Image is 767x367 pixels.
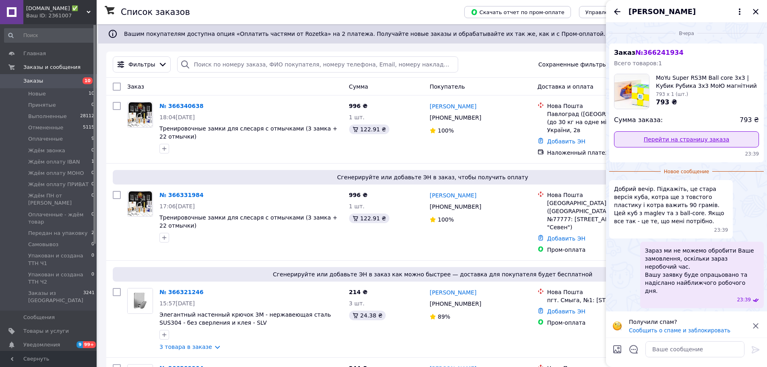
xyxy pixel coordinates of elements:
a: Тренировочные замки для слесаря с отмычками (3 замка + 22 отмычки) [159,125,337,140]
span: Ждём оплату ПРИВАТ [28,181,89,188]
span: 793 ₴ [656,98,677,106]
div: Нова Пошта [547,191,660,199]
span: 18:04[DATE] [159,114,195,120]
button: Сообщить о спаме и заблокировать [629,328,730,334]
div: 24.38 ₴ [349,311,386,320]
span: Сумма [349,83,368,90]
input: Поиск по номеру заказа, ФИО покупателя, номеру телефона, Email, номеру накладной [177,56,458,73]
span: Сгенерируйте или добавьте ЭН в заказ, чтобы получить оплату [116,173,749,181]
span: Упакован и создана ТТН Ч2 [28,271,91,286]
span: 23:39 11.10.2025 [714,227,728,234]
span: Уведомления [23,341,60,348]
div: Пром-оплата [547,246,660,254]
span: Товары и услуги [23,328,69,335]
button: Закрыть [751,7,761,17]
span: Отмененные [28,124,63,131]
a: № 366321246 [159,289,203,295]
span: 1 [91,158,94,166]
span: 9 [91,135,94,143]
span: Заказы [23,77,43,85]
span: [PHONE_NUMBER] [430,203,481,210]
span: 100% [438,216,454,223]
button: Скачать отчет по пром-оплате [464,6,571,18]
a: [PERSON_NAME] [430,191,476,199]
span: 10 [83,77,93,84]
div: Пром-оплата [547,319,660,327]
span: 17:06[DATE] [159,203,195,209]
span: 0 [91,192,94,207]
span: Новые [28,90,46,97]
span: Передан на упаковку [28,230,87,237]
span: zhi-shi.ua ✅ [26,5,87,12]
span: 0 [91,147,94,154]
div: Нова Пошта [547,102,660,110]
div: [GEOGRAPHIC_DATA] ([GEOGRAPHIC_DATA].), Поштомат №77777: [STREET_ADDRESS] (ЖК "Севен") [547,199,660,231]
span: 5115 [83,124,94,131]
button: [PERSON_NAME] [628,6,744,17]
span: Сгенерируйте или добавьте ЭН в заказ как можно быстрее — доставка для покупателя будет бесплатной [116,270,749,278]
div: 122.91 ₴ [349,214,389,223]
span: MoYu Super RS3M Ball core 3x3 | Кубик Рубика 3х3 МоЮ магнітний [656,74,759,90]
span: 99+ [83,341,96,348]
span: 793 ₴ [740,116,759,125]
span: Оплаченные [28,135,63,143]
span: 793 x 1 (шт.) [656,91,688,97]
span: 28112 [80,113,94,120]
span: Всего товаров: 1 [614,60,662,66]
span: Ждём ПН от [PERSON_NAME] [28,192,91,207]
span: 89% [438,313,450,320]
span: 1 шт. [349,203,365,209]
img: Фото товару [128,191,153,216]
span: 0 [91,181,94,188]
span: 0 [91,241,94,248]
div: 11.10.2025 [609,29,764,37]
span: 996 ₴ [349,103,368,109]
span: Новое сообщение [661,168,712,175]
input: Поиск [4,28,95,43]
span: Доставка и оплата [538,83,593,90]
p: Получили спам? [629,318,746,326]
span: 0 [91,102,94,109]
span: Заказы из [GEOGRAPHIC_DATA] [28,290,83,304]
img: 5096388716_w1000_h1000_moyu-super-rs3m.jpg [614,74,649,109]
span: 0 [91,211,94,226]
a: Перейти на страницу заказа [614,131,759,147]
span: Скачать отчет по пром-оплате [471,8,564,16]
a: Добавить ЭН [547,308,585,315]
span: Покупатель [430,83,465,90]
span: Оплаченные - ждём товар [28,211,91,226]
span: 3241 [83,290,95,304]
a: Тренировочные замки для слесаря с отмычками (3 замка + 22 отмычки) [159,214,337,229]
a: Фото товару [127,102,153,128]
span: № 366241934 [635,49,683,56]
a: Добавить ЭН [547,235,585,242]
a: № 366340638 [159,103,203,109]
span: 214 ₴ [349,289,368,295]
span: 0 [91,170,94,177]
span: 9 [76,341,83,348]
img: Фото товару [128,102,153,127]
span: Сообщения [23,314,55,321]
span: Ждём оплату МОНО [28,170,84,177]
h1: Список заказов [121,7,190,17]
span: Главная [23,50,46,57]
span: [PHONE_NUMBER] [430,114,481,121]
span: Упакован и создана ТТН Ч1 [28,252,91,267]
a: № 366331984 [159,192,203,198]
span: Ждём звонка [28,147,65,154]
span: Фильтры [128,60,155,68]
img: :face_with_monocle: [612,321,622,331]
div: Наложенный платеж [547,149,660,157]
span: 0 [91,271,94,286]
span: Ждём оплату IBAN [28,158,80,166]
span: 996 ₴ [349,192,368,198]
a: 3 товара в заказе [159,344,212,350]
span: Сохраненные фильтры: [538,60,609,68]
span: 2 [91,230,94,237]
span: Заказы и сообщения [23,64,81,71]
span: Заказ [614,49,684,56]
a: Фото товару [127,191,153,217]
div: 122.91 ₴ [349,124,389,134]
span: Заказ [127,83,144,90]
